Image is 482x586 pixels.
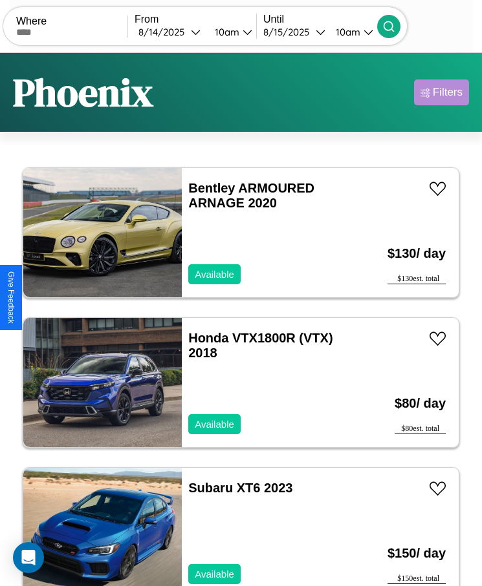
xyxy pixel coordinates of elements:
button: 10am [325,25,377,39]
div: $ 150 est. total [388,574,446,584]
div: Open Intercom Messenger [13,542,44,573]
div: $ 130 est. total [388,274,446,284]
p: Available [195,266,234,283]
h3: $ 150 / day [388,533,446,574]
p: Available [195,565,234,583]
div: 8 / 15 / 2025 [263,26,316,38]
button: Filters [414,79,469,105]
label: Until [263,14,377,25]
label: Where [16,16,127,27]
p: Available [195,415,234,433]
h3: $ 130 / day [388,233,446,274]
a: Honda VTX1800R (VTX) 2018 [188,331,333,360]
div: 10am [208,26,243,38]
div: Filters [433,86,463,99]
a: Bentley ARMOURED ARNAGE 2020 [188,181,314,210]
button: 8/14/2025 [135,25,204,39]
div: $ 80 est. total [395,424,446,434]
label: From [135,14,256,25]
h1: Phoenix [13,66,153,119]
div: 10am [329,26,364,38]
h3: $ 80 / day [395,383,446,424]
a: Subaru XT6 2023 [188,481,292,495]
div: Give Feedback [6,271,16,324]
div: 8 / 14 / 2025 [138,26,191,38]
button: 10am [204,25,256,39]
